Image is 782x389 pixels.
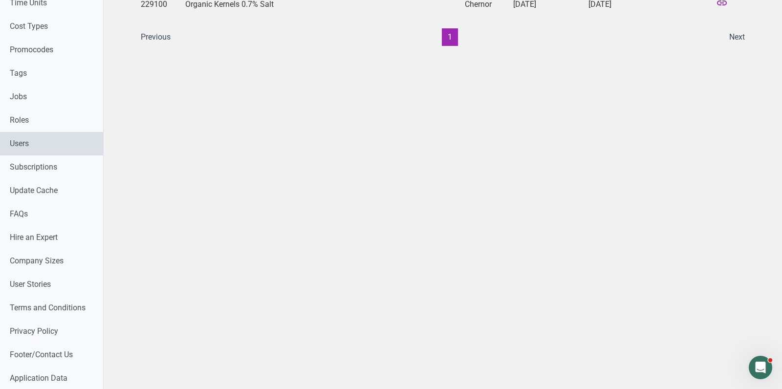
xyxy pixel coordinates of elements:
[442,28,458,46] button: 1
[749,356,772,379] iframe: Intercom live chat
[137,28,749,46] div: Page navigation example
